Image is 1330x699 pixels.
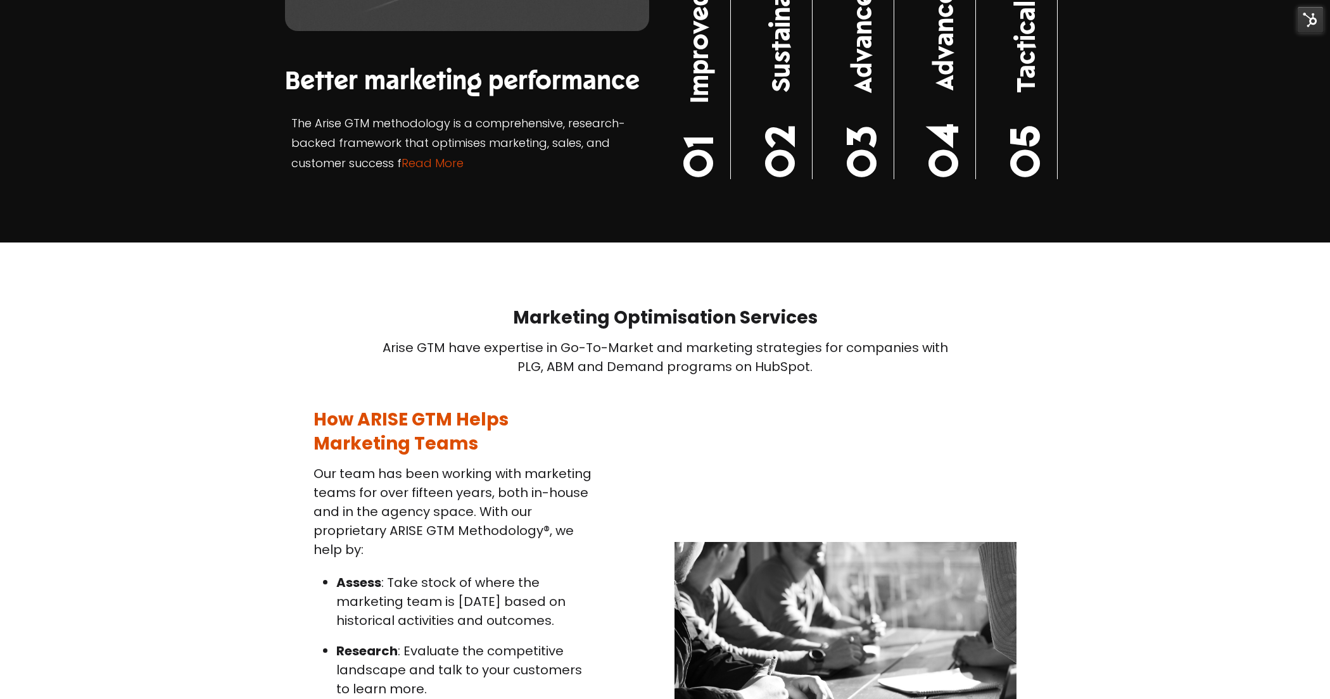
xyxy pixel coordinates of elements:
h2: Marketing Optimisation Services [313,306,1016,330]
span: 01 [680,135,721,179]
strong: Research [336,642,398,660]
span: 03 [843,125,885,179]
span: 02 [761,124,803,179]
span: 05 [1006,124,1048,179]
strong: Assess [336,574,381,591]
h2: How ARISE GTM Helps Marketing Teams [313,408,595,456]
a: Read More [402,155,464,171]
p: The Arise GTM methodology is a comprehensive, research-backed framework that optimises marketing,... [291,113,643,173]
span: 04 [925,122,966,179]
li: : Take stock of where the marketing team is [DATE] based on historical activities and outcomes. [336,573,595,630]
li: : Evaluate the competitive landscape and talk to your customers to learn more. [336,641,595,698]
p: Our team has been working with marketing teams for over fifteen years, both in-house and in the a... [313,464,595,559]
span: ® [543,522,550,539]
h3: Better marketing performance [285,63,649,101]
img: HubSpot Tools Menu Toggle [1297,6,1324,33]
span: Arise GTM have expertise in Go-To-Market and marketing strategies for companies with PLG, ABM and... [383,339,948,375]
